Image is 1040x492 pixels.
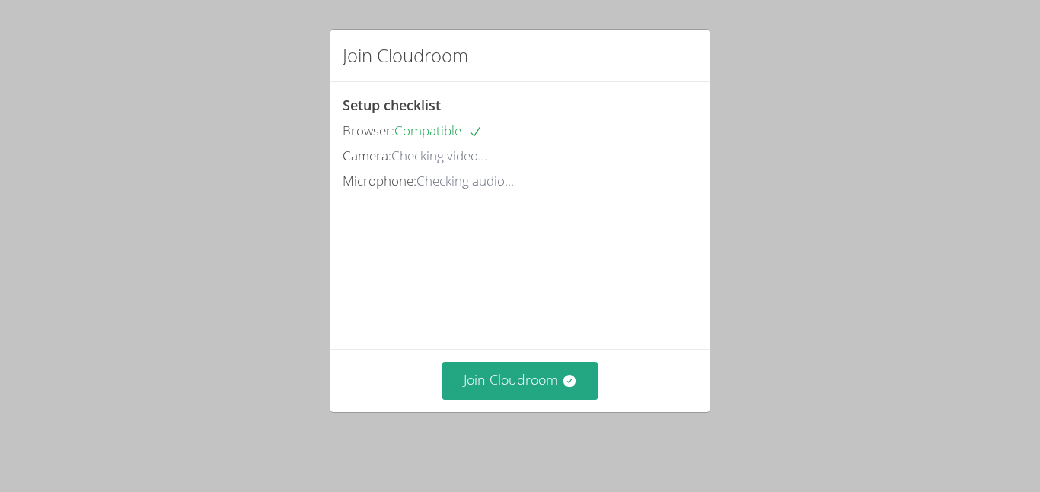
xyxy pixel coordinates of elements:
[394,122,483,139] span: Compatible
[343,172,416,189] span: Microphone:
[343,147,391,164] span: Camera:
[416,172,514,189] span: Checking audio...
[442,362,598,399] button: Join Cloudroom
[343,96,441,114] span: Setup checklist
[343,42,468,69] h2: Join Cloudroom
[343,122,394,139] span: Browser:
[391,147,487,164] span: Checking video...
